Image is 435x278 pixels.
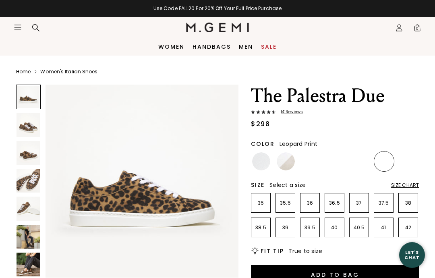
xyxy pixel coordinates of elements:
[375,152,393,170] img: Leopard Print
[288,247,322,255] span: True to size
[301,152,319,170] img: White and Black
[399,250,425,260] div: Let's Chat
[350,152,369,170] img: Silver
[239,44,253,50] a: Men
[158,44,184,50] a: Women
[276,200,295,206] p: 35.5
[374,224,393,231] p: 41
[350,200,369,206] p: 37
[325,224,344,231] p: 40
[251,224,270,231] p: 38.5
[261,44,277,50] a: Sale
[300,224,319,231] p: 39.5
[17,141,40,165] img: The Palestra Due
[17,113,40,137] img: The Palestra Due
[251,200,270,206] p: 35
[391,182,419,189] div: Size Chart
[325,200,344,206] p: 36.5
[374,200,393,206] p: 37.5
[251,182,265,188] h2: Size
[251,85,419,107] h1: The Palestra Due
[251,141,275,147] h2: Color
[17,253,40,276] img: The Palestra Due
[186,23,249,32] img: M.Gemi
[280,140,317,148] span: Leopard Print
[326,152,344,170] img: White and Silver
[252,152,270,170] img: White
[276,224,295,231] p: 39
[17,225,40,249] img: The Palestra Due
[251,110,419,116] a: 141Reviews
[399,224,418,231] p: 42
[413,25,421,33] span: 0
[277,152,295,170] img: White and Sandstone
[251,119,270,129] div: $298
[300,200,319,206] p: 36
[14,23,22,31] button: Open site menu
[399,200,418,206] p: 38
[261,248,284,254] h2: Fit Tip
[46,85,238,278] img: The Palestra Due
[350,224,369,231] p: 40.5
[16,68,31,75] a: Home
[17,169,40,193] img: The Palestra Due
[276,110,303,114] span: 141 Review s
[193,44,231,50] a: Handbags
[40,68,97,75] a: Women's Italian Shoes
[17,197,40,220] img: The Palestra Due
[269,181,306,189] span: Select a size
